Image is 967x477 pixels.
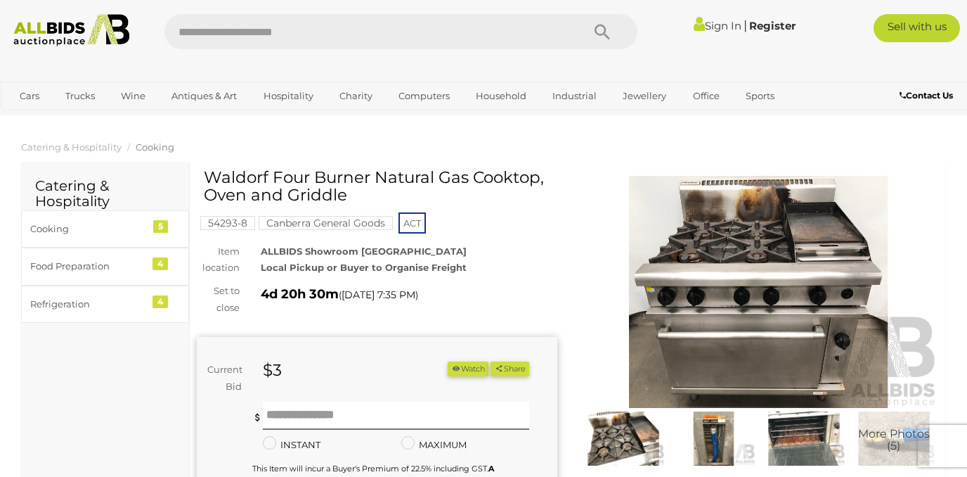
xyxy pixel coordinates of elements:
span: ( ) [339,289,418,300]
a: Charity [330,84,382,108]
a: Refrigeration 4 [21,286,189,323]
a: Sell with us [874,14,960,42]
h2: Catering & Hospitality [35,178,175,209]
mark: 54293-8 [200,216,255,230]
span: ACT [398,212,426,234]
a: Sports [736,84,784,108]
a: More Photos(5) [852,412,935,465]
img: Waldorf Four Burner Natural Gas Cooktop, Oven and Griddle [762,412,845,465]
a: Cooking 5 [21,210,189,248]
img: Waldorf Four Burner Natural Gas Cooktop, Oven and Griddle [578,176,939,409]
div: 4 [152,295,168,308]
button: Search [567,14,637,49]
span: | [744,18,747,33]
img: Waldorf Four Burner Natural Gas Cooktop, Oven and Griddle [852,412,935,465]
a: Wine [112,84,155,108]
a: Sign In [694,19,741,32]
a: Contact Us [900,88,956,103]
img: Waldorf Four Burner Natural Gas Cooktop, Oven and Griddle [672,412,755,465]
a: Cooking [136,141,174,153]
div: 5 [153,220,168,233]
strong: ALLBIDS Showroom [GEOGRAPHIC_DATA] [261,246,467,257]
a: Office [684,84,729,108]
div: Current Bid [197,362,252,395]
b: Contact Us [900,90,953,101]
a: Antiques & Art [162,84,246,108]
button: Watch [448,362,488,376]
button: Share [491,362,529,376]
a: Household [467,84,536,108]
a: Food Preparation 4 [21,248,189,285]
a: Canberra General Goods [259,217,393,229]
img: Waldorf Four Burner Natural Gas Cooktop, Oven and Griddle [582,412,665,465]
li: Watch this item [448,362,488,376]
strong: $3 [263,360,282,380]
label: INSTANT [263,437,320,453]
a: Hospitality [254,84,323,108]
div: Cooking [30,221,146,237]
div: Refrigeration [30,296,146,312]
span: More Photos (5) [858,428,930,452]
div: 4 [152,257,168,270]
label: MAXIMUM [401,437,467,453]
a: Industrial [543,84,606,108]
h1: Waldorf Four Burner Natural Gas Cooktop, Oven and Griddle [204,169,554,205]
a: Catering & Hospitality [21,141,122,153]
a: 54293-8 [200,217,255,229]
span: [DATE] 7:35 PM [342,288,415,301]
a: Computers [389,84,459,108]
strong: 4d 20h 30m [261,286,339,302]
mark: Canberra General Goods [259,216,393,230]
a: Cars [11,84,48,108]
strong: Local Pickup or Buyer to Organise Freight [261,262,467,273]
img: Allbids.com.au [7,14,136,46]
a: Register [749,19,796,32]
a: Trucks [56,84,104,108]
a: [GEOGRAPHIC_DATA] [11,108,129,131]
div: Food Preparation [30,258,146,274]
div: Item location [186,243,250,276]
div: Set to close [186,283,250,316]
a: Jewellery [614,84,675,108]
